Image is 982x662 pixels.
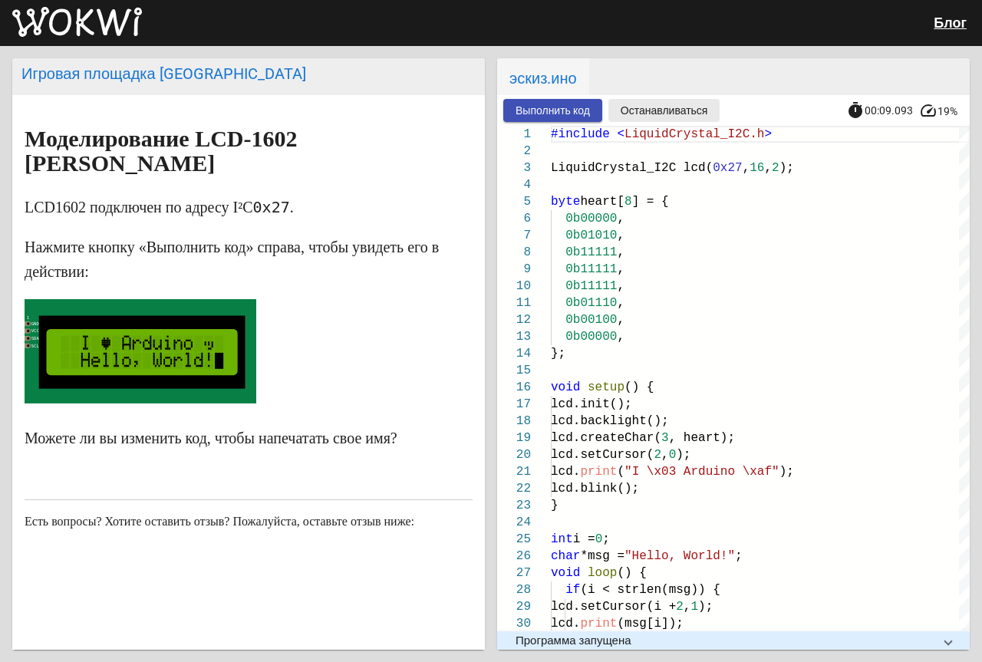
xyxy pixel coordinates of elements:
span: 2 [654,448,661,462]
span: , [684,600,691,614]
font: Блог [934,15,967,31]
span: } [551,499,559,512]
div: 14 [497,345,531,362]
span: lcd. [551,465,580,479]
div: 15 [497,362,531,379]
div: 16 [497,379,531,396]
font: LCD1602 подключен по адресу I²C [25,199,253,216]
span: lcd.setCursor(i + [551,600,676,614]
span: 0b01110 [565,296,617,310]
span: 0b11111 [565,262,617,276]
span: "I \x03 Arduino \xaf" [624,465,779,479]
span: int [551,532,573,546]
div: 13 [497,328,531,345]
mat-icon: speed [919,101,938,120]
div: 30 [497,615,531,632]
span: 1 [690,600,698,614]
div: 22 [497,480,531,497]
span: ); [698,600,713,614]
span: 0b00000 [565,330,617,344]
div: 9 [497,261,531,278]
span: "Hello, World!" [624,549,735,563]
span: 0b11111 [565,245,617,259]
span: ); [676,448,690,462]
span: lcd.backlight(); [551,414,669,428]
span: 8 [624,195,632,209]
font: эскиз.ино [509,69,577,87]
span: ); [779,465,794,479]
span: , [617,229,624,242]
div: 7 [497,227,531,244]
span: byte [551,195,580,209]
span: lcd.init(); [551,397,632,411]
font: . [290,199,294,216]
span: void [551,566,580,580]
mat-expansion-panel-header: Программа запущена [497,631,970,650]
span: 0b00100 [565,313,617,327]
span: , [764,161,772,175]
span: }; [551,347,565,361]
span: , [617,279,624,293]
span: , [617,262,624,276]
span: , [617,313,624,327]
span: 0b00000 [565,212,617,226]
span: lcd.blink(); [551,482,639,496]
span: , [661,448,669,462]
div: 17 [497,396,531,413]
span: () { [624,380,654,394]
div: 21 [497,463,531,480]
div: 25 [497,531,531,548]
font: Программа запущена [516,634,631,647]
span: 2 [676,600,684,614]
span: , [617,330,624,344]
div: 20 [497,446,531,463]
span: 0b11111 [565,279,617,293]
span: 00:09.093 [865,104,913,117]
span: heart[ [580,195,624,209]
span: ; [735,549,743,563]
font: 19% [938,105,957,117]
span: (msg[i]); [617,617,683,631]
span: #include [551,127,610,141]
div: 19 [497,430,531,446]
div: 18 [497,413,531,430]
span: () { [617,566,646,580]
font: Выполнить код [516,104,590,117]
span: lcd.setCursor( [551,448,654,462]
div: 3 [497,160,531,176]
span: , [617,245,624,259]
span: , [617,296,624,310]
div: 10 [497,278,531,295]
button: Останавливаться [608,99,720,122]
span: *msg = [580,549,624,563]
div: 23 [497,497,531,514]
span: 0 [595,532,603,546]
span: , [743,161,750,175]
span: (i < strlen(msg)) { [580,583,720,597]
div: 28 [497,581,531,598]
span: , [617,212,624,226]
textarea: Editor content;Press Alt+F1 for Accessibility Options. [753,126,754,127]
div: 4 [497,176,531,193]
span: 0 [669,448,677,462]
span: LiquidCrystal_I2C lcd( [551,161,713,175]
font: Нажмите кнопку «Выполнить код» справа, чтобы увидеть его в действии: [25,239,439,280]
code: 0x27 [253,198,290,216]
font: Можете ли вы изменить код, чтобы напечатать свое имя? [25,430,397,446]
div: 1 [497,126,531,143]
span: if [565,583,580,597]
div: 8 [497,244,531,261]
span: , heart); [669,431,735,445]
span: setup [588,380,624,394]
span: LiquidCrystal_I2C.h [624,127,764,141]
span: > [764,127,772,141]
div: 24 [497,514,531,531]
div: 11 [497,295,531,311]
span: ( [617,465,624,479]
mat-icon: timer [846,101,865,120]
span: lcd. [551,617,580,631]
span: print [580,465,617,479]
span: print [580,617,617,631]
div: 5 [497,193,531,210]
font: Есть вопросы? Хотите оставить отзыв? Пожалуйста, оставьте отзыв ниже: [25,515,414,528]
